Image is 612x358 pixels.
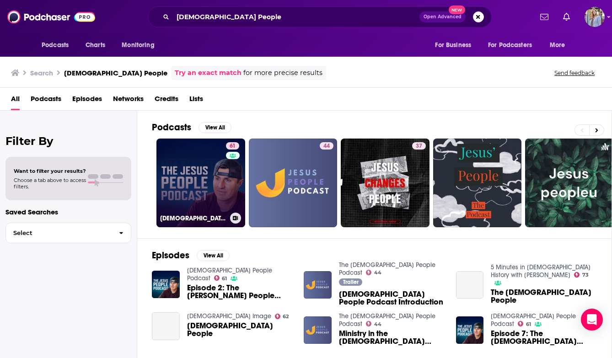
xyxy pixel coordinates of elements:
a: The Jesus People [491,289,597,304]
img: Ministry in the Jesus People Community [304,316,332,344]
a: 61[DEMOGRAPHIC_DATA] People Podcast [156,139,245,227]
a: EpisodesView All [152,250,230,261]
button: open menu [482,37,545,54]
span: Episode 2: The [PERSON_NAME] People Podcast - [PERSON_NAME] Finds [DEMOGRAPHIC_DATA] [187,284,293,299]
a: Jesus People [152,312,180,340]
a: Show notifications dropdown [537,9,552,25]
span: 61 [526,322,531,326]
span: Open Advanced [424,15,462,19]
a: All [11,91,20,110]
div: Open Intercom Messenger [581,309,603,331]
span: 73 [582,273,589,277]
a: 61 [518,321,531,326]
a: 44 [366,270,381,275]
input: Search podcasts, credits, & more... [173,10,419,24]
h2: Podcasts [152,122,191,133]
a: The Jesus People Podcast [339,261,435,277]
a: Jesus People Podcast [187,267,272,282]
span: 62 [283,315,289,319]
a: Jesus People [187,322,293,337]
span: Choose a tab above to access filters. [14,177,86,190]
a: 37 [412,142,426,150]
span: Monitoring [122,39,154,52]
button: Show profile menu [585,7,605,27]
a: The Jesus People Podcast [339,312,435,328]
span: Want to filter your results? [14,168,86,174]
div: Search podcasts, credits, & more... [148,6,492,27]
a: Episodes [72,91,102,110]
button: Open AdvancedNew [419,11,466,22]
span: [DEMOGRAPHIC_DATA] People [187,322,293,337]
a: 44 [366,321,381,326]
span: 61 [230,142,236,151]
a: The Jesus People [456,271,484,299]
span: [DEMOGRAPHIC_DATA] People Podcast Introduction [339,290,445,306]
a: Ministry in the Jesus People Community [339,330,445,345]
button: open menu [543,37,577,54]
h3: Search [30,69,53,77]
span: 37 [416,142,422,151]
img: Episode 7: The Jesus People Podcast | Michael Molthan - How I Met Jesus in Jail [456,316,484,344]
span: Logged in as JFMuntsinger [585,7,605,27]
span: Trailer [343,279,359,285]
span: Charts [86,39,105,52]
span: More [550,39,565,52]
img: User Profile [585,7,605,27]
span: 44 [374,322,381,326]
a: 5 Minutes in Church History with Stephen Nichols [491,263,591,279]
span: Select [6,230,112,236]
button: Select [5,223,131,243]
span: Episode 7: The [DEMOGRAPHIC_DATA] People Podcast | [PERSON_NAME] - How I Met [DEMOGRAPHIC_DATA] i... [491,330,597,345]
h3: [DEMOGRAPHIC_DATA] People [64,69,167,77]
a: Jesus Image [187,312,271,320]
a: Jesus People Podcast Introduction [339,290,445,306]
button: View All [197,250,230,261]
a: PodcastsView All [152,122,231,133]
a: Episode 7: The Jesus People Podcast | Michael Molthan - How I Met Jesus in Jail [491,330,597,345]
a: Jesus People Podcast [491,312,576,328]
a: 61 [214,275,227,281]
a: 44 [320,142,333,150]
a: Podcasts [31,91,61,110]
a: Try an exact match [175,68,242,78]
p: Saved Searches [5,208,131,216]
button: Send feedback [552,69,597,77]
span: 61 [222,277,227,281]
a: 62 [275,314,289,319]
span: 44 [374,271,381,275]
span: for more precise results [243,68,322,78]
img: Jesus People Podcast Introduction [304,271,332,299]
a: 44 [249,139,338,227]
a: 73 [574,272,589,278]
h2: Episodes [152,250,189,261]
span: For Business [435,39,471,52]
a: 61 [226,142,239,150]
h3: [DEMOGRAPHIC_DATA] People Podcast [160,214,226,222]
button: open menu [115,37,166,54]
a: Credits [155,91,178,110]
a: Lists [189,91,203,110]
img: Podchaser - Follow, Share and Rate Podcasts [7,8,95,26]
h2: Filter By [5,134,131,148]
a: Networks [113,91,144,110]
button: open menu [35,37,81,54]
a: Episode 2: The Jesus People Podcast - Paolo Finds Jesus [187,284,293,299]
a: Show notifications dropdown [559,9,574,25]
span: New [449,5,465,14]
a: 37 [341,139,429,227]
img: Episode 2: The Jesus People Podcast - Paolo Finds Jesus [152,271,180,299]
a: Charts [80,37,111,54]
span: Podcasts [42,39,69,52]
button: open menu [429,37,483,54]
